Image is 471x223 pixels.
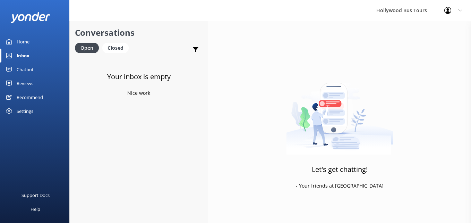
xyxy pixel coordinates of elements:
[17,49,29,63] div: Inbox
[286,68,393,155] img: artwork of a man stealing a conversation from at giant smartphone
[296,182,384,190] p: - Your friends at [GEOGRAPHIC_DATA]
[102,44,132,51] a: Closed
[17,63,34,76] div: Chatbot
[102,43,129,53] div: Closed
[17,90,43,104] div: Recommend
[127,89,150,97] p: Nice work
[10,12,50,23] img: yonder-white-logo.png
[75,44,102,51] a: Open
[17,76,33,90] div: Reviews
[75,26,203,39] h2: Conversations
[75,43,99,53] div: Open
[22,188,50,202] div: Support Docs
[17,35,29,49] div: Home
[31,202,40,216] div: Help
[312,164,368,175] h3: Let's get chatting!
[17,104,33,118] div: Settings
[107,71,171,82] h3: Your inbox is empty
